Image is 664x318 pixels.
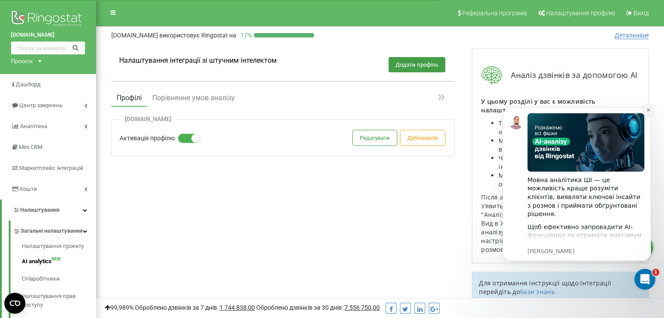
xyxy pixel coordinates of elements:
[135,304,255,311] span: Оброблено дзвінків за 7 днів :
[21,227,83,235] span: Загальні налаштування
[462,10,527,17] span: Реферальна програма
[633,10,649,17] span: Вихід
[615,32,649,39] span: Детальніше
[389,57,445,72] button: Додати профіль
[120,134,175,142] label: Активація профілю
[147,90,240,106] button: Порівняння умов аналізу
[479,279,642,296] p: Для отримання інструкції щодо інтеграції перейдіть до
[105,304,134,311] span: 99,989%
[481,66,640,84] div: Аналіз дзвінків за допомогою AI
[353,130,397,145] button: Редагувати
[13,220,96,239] a: Загальні налаштування
[22,288,96,314] a: Налаштування прав доступу
[344,304,380,311] u: 7 556 750,00
[11,9,85,30] img: Ringostat logo
[2,200,96,220] a: Налаштування
[256,304,380,311] span: Оброблено дзвінків за 30 днів :
[159,32,236,39] span: використовує Ringostat на
[634,269,655,290] iframe: Intercom live chat
[489,95,664,294] iframe: Intercom notifications повідомлення
[19,144,42,150] span: Mini CRM
[20,186,37,192] span: Кошти
[19,165,83,171] span: Маркетплейс інтеграцій
[120,115,176,123] div: [DOMAIN_NAME]
[520,288,555,296] a: бази знань
[220,304,255,311] u: 1 744 838,00
[546,10,615,17] span: Налаштування профілю
[236,31,254,40] p: 17 %
[11,41,85,54] input: Пошук за номером
[22,242,96,253] a: Налаштування проєкту
[111,90,147,107] button: Профілі
[119,56,277,64] h1: Налаштування інтеграції зі штучним інтелектом
[481,193,640,254] p: Після аналізу дзвінка - в карточці дзвінка зʼявиться заповнений аналітичними даними блок "Аналіз ...
[22,253,96,270] a: AI analyticsNEW
[11,57,33,65] div: Проєкти
[22,270,96,288] a: Співробітники
[400,130,445,145] button: Дублювати
[20,206,59,213] span: Налаштування
[481,97,640,115] p: У цьому розділі у вас є можливість налаштовувати:
[20,123,47,129] span: Аналiтика
[652,269,659,276] span: 1
[19,102,62,108] span: Центр звернень
[16,81,41,88] span: Дашборд
[111,31,236,40] p: [DOMAIN_NAME]
[4,293,25,314] button: Open CMP widget
[11,30,85,39] a: [DOMAIN_NAME]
